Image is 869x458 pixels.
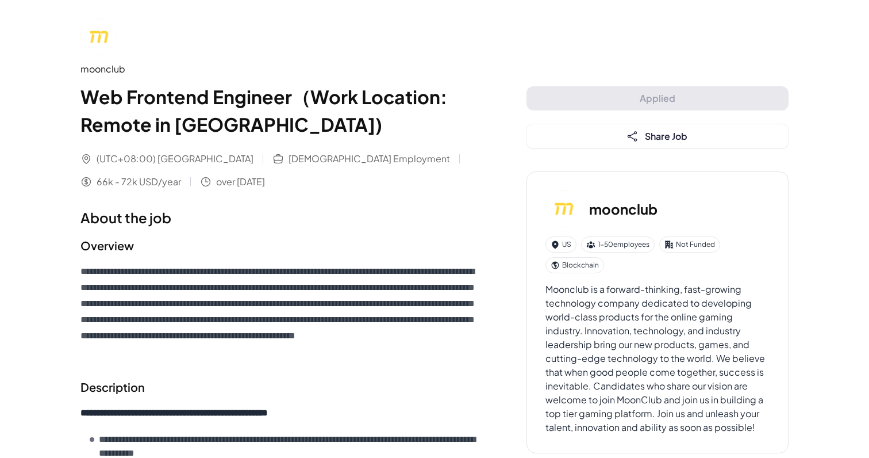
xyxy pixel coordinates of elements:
[545,190,582,227] img: mo
[645,130,687,142] span: Share Job
[80,18,117,55] img: mo
[216,175,265,189] span: over [DATE]
[97,152,253,166] span: (UTC+08:00) [GEOGRAPHIC_DATA]
[659,236,720,253] div: Not Funded
[80,207,480,228] h1: About the job
[581,236,655,253] div: 1-50 employees
[80,379,480,396] h2: Description
[545,257,604,273] div: Blockchain
[545,283,770,434] div: Moonclub is a forward-thinking, fast-growing technology company dedicated to developing world-cla...
[80,83,480,138] h1: Web Frontend Engineer（Work Location: Remote in [GEOGRAPHIC_DATA])
[80,237,480,254] h2: Overview
[97,175,181,189] span: 66k - 72k USD/year
[545,236,576,253] div: US
[526,124,789,148] button: Share Job
[589,199,657,219] h3: moonclub
[289,152,450,166] span: [DEMOGRAPHIC_DATA] Employment
[80,62,480,76] div: moonclub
